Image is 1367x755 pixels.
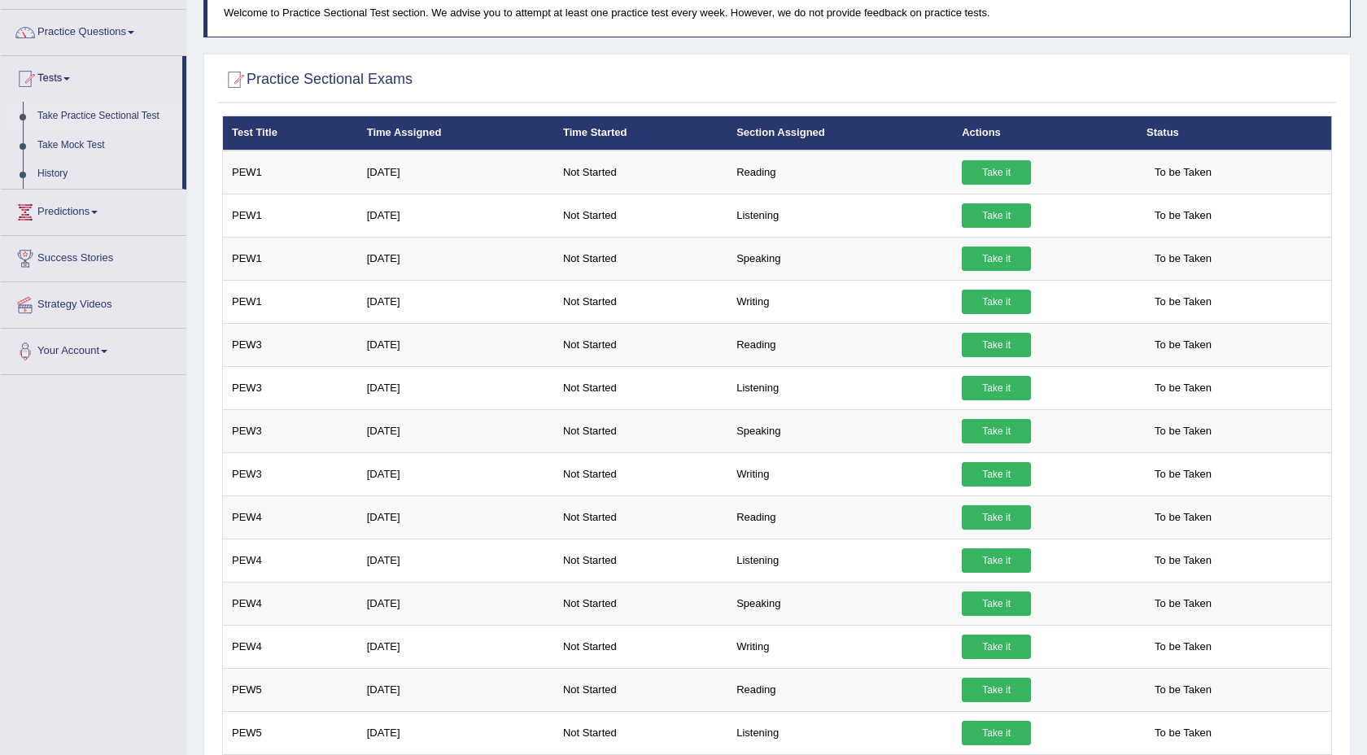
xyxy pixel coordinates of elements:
p: Welcome to Practice Sectional Test section. We advise you to attempt at least one practice test e... [224,5,1334,20]
th: Status [1138,116,1331,151]
a: Your Account [1,329,186,369]
a: Predictions [1,190,186,230]
td: PEW1 [223,237,358,280]
span: To be Taken [1146,203,1220,228]
td: [DATE] [358,668,554,711]
a: Take it [962,635,1031,659]
td: Speaking [727,409,953,452]
td: Writing [727,625,953,668]
a: Take it [962,678,1031,702]
td: Not Started [554,495,727,539]
td: PEW4 [223,539,358,582]
a: Success Stories [1,236,186,277]
td: [DATE] [358,194,554,237]
td: Not Started [554,539,727,582]
td: Listening [727,194,953,237]
td: [DATE] [358,625,554,668]
span: To be Taken [1146,462,1220,487]
td: Listening [727,366,953,409]
td: [DATE] [358,151,554,194]
a: Take it [962,290,1031,314]
td: Not Started [554,323,727,366]
td: Writing [727,452,953,495]
h2: Practice Sectional Exams [222,68,413,92]
a: Take it [962,462,1031,487]
td: Not Started [554,280,727,323]
td: Not Started [554,582,727,625]
a: Take it [962,591,1031,616]
td: PEW4 [223,495,358,539]
th: Test Title [223,116,358,151]
td: Speaking [727,237,953,280]
span: To be Taken [1146,635,1220,659]
a: Take it [962,419,1031,443]
a: Take it [962,376,1031,400]
a: Take Mock Test [30,131,182,160]
a: Take it [962,548,1031,573]
span: To be Taken [1146,160,1220,185]
td: Writing [727,280,953,323]
td: [DATE] [358,711,554,754]
td: PEW3 [223,323,358,366]
td: PEW1 [223,151,358,194]
span: To be Taken [1146,591,1220,616]
td: Not Started [554,668,727,711]
td: Not Started [554,711,727,754]
td: Not Started [554,409,727,452]
td: PEW5 [223,711,358,754]
td: Reading [727,323,953,366]
td: [DATE] [358,366,554,409]
th: Time Started [554,116,727,151]
td: PEW3 [223,452,358,495]
span: To be Taken [1146,247,1220,271]
td: Listening [727,539,953,582]
th: Actions [953,116,1138,151]
span: To be Taken [1146,505,1220,530]
span: To be Taken [1146,721,1220,745]
span: To be Taken [1146,548,1220,573]
td: PEW1 [223,280,358,323]
td: Reading [727,151,953,194]
td: [DATE] [358,323,554,366]
a: History [30,159,182,189]
td: [DATE] [358,495,554,539]
td: PEW3 [223,409,358,452]
td: Not Started [554,237,727,280]
td: Not Started [554,151,727,194]
td: Reading [727,668,953,711]
span: To be Taken [1146,678,1220,702]
span: To be Taken [1146,419,1220,443]
td: Not Started [554,452,727,495]
th: Section Assigned [727,116,953,151]
a: Take Practice Sectional Test [30,102,182,131]
td: PEW4 [223,582,358,625]
td: PEW4 [223,625,358,668]
a: Strategy Videos [1,282,186,323]
td: [DATE] [358,582,554,625]
span: To be Taken [1146,333,1220,357]
a: Tests [1,56,182,97]
td: Not Started [554,625,727,668]
td: [DATE] [358,237,554,280]
a: Take it [962,160,1031,185]
a: Take it [962,203,1031,228]
td: Listening [727,711,953,754]
td: Speaking [727,582,953,625]
a: Take it [962,721,1031,745]
td: PEW3 [223,366,358,409]
th: Time Assigned [358,116,554,151]
td: Not Started [554,366,727,409]
td: PEW5 [223,668,358,711]
td: [DATE] [358,409,554,452]
td: [DATE] [358,280,554,323]
a: Take it [962,333,1031,357]
td: Not Started [554,194,727,237]
a: Practice Questions [1,10,186,50]
a: Take it [962,247,1031,271]
td: [DATE] [358,539,554,582]
a: Take it [962,505,1031,530]
span: To be Taken [1146,376,1220,400]
td: [DATE] [358,452,554,495]
td: Reading [727,495,953,539]
td: PEW1 [223,194,358,237]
